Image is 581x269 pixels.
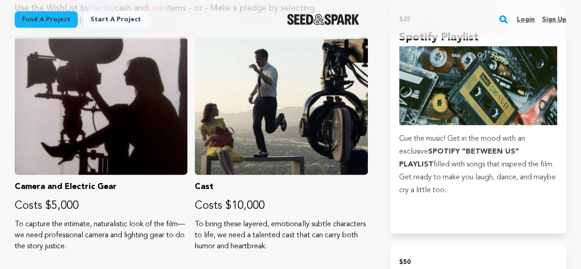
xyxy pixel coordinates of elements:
p: To bring these layered, emotionally subtle characters to life, we need a talented cast that can c... [195,219,367,252]
p: Costs $5,000 [15,199,187,213]
a: Fund a project [15,11,78,28]
a: Start a project [83,11,148,28]
p: Costs $10,000 [195,199,367,213]
img: Seed&Spark Logo Dark Mode [287,14,359,25]
p: To capture the intimate, naturalistic look of the film—we need professional camera and lighting g... [15,219,187,252]
strong: SPOTIFY "BETWEEN US" PLAYLIST [399,148,519,168]
p: Cue the music! Get in the mood with an exclusive filled with songs that inspired the film. Get re... [399,132,557,197]
h2: $50 [399,256,557,269]
img: incentive [399,46,557,125]
p: Camera and Electric Gear [15,180,187,193]
a: Login [517,12,535,27]
p: Cast [195,180,367,193]
button: $25 Spotify Playlist incentive Cue the music! Get in the mood with an exclusiveSPOTIFY "BETWEEN U... [390,2,566,234]
a: Sign up [542,12,566,27]
a: Seed&Spark Homepage [287,14,359,25]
